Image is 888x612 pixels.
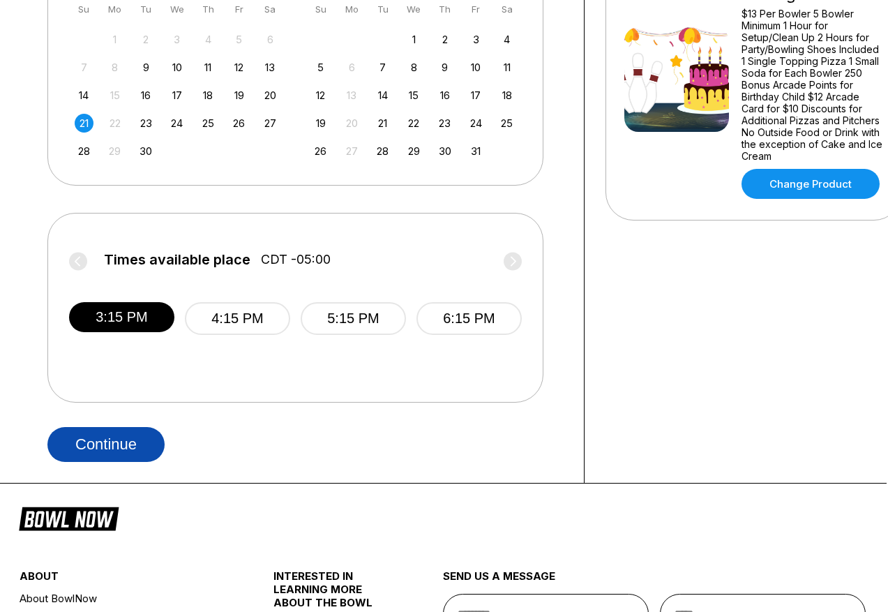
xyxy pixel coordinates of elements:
div: Choose Saturday, October 18th, 2025 [497,86,516,105]
div: Not available Thursday, September 4th, 2025 [199,30,218,49]
div: Choose Sunday, September 21st, 2025 [75,114,93,133]
div: Not available Saturday, September 6th, 2025 [261,30,280,49]
div: Not available Monday, September 15th, 2025 [105,86,124,105]
div: month 2025-09 [73,29,282,161]
div: Choose Thursday, October 30th, 2025 [435,142,454,161]
div: Choose Tuesday, October 21st, 2025 [373,114,392,133]
div: Not available Tuesday, September 2nd, 2025 [137,30,156,49]
div: Not available Monday, September 22nd, 2025 [105,114,124,133]
div: Not available Monday, September 1st, 2025 [105,30,124,49]
div: Choose Saturday, September 20th, 2025 [261,86,280,105]
div: Choose Wednesday, October 29th, 2025 [405,142,423,161]
div: Choose Sunday, September 28th, 2025 [75,142,93,161]
div: Choose Friday, October 31st, 2025 [467,142,486,161]
div: Choose Saturday, September 13th, 2025 [261,58,280,77]
div: Not available Monday, September 29th, 2025 [105,142,124,161]
div: Choose Thursday, October 9th, 2025 [435,58,454,77]
div: Choose Saturday, September 27th, 2025 [261,114,280,133]
div: Choose Sunday, October 12th, 2025 [311,86,330,105]
button: 6:15 PM [416,302,522,335]
div: Choose Friday, September 19th, 2025 [229,86,248,105]
button: Continue [47,427,165,462]
div: Not available Friday, September 5th, 2025 [229,30,248,49]
div: Choose Saturday, October 11th, 2025 [497,58,516,77]
div: Choose Sunday, October 26th, 2025 [311,142,330,161]
div: month 2025-10 [310,29,519,161]
div: Not available Monday, October 20th, 2025 [343,114,361,133]
div: Choose Tuesday, October 7th, 2025 [373,58,392,77]
div: Choose Thursday, September 18th, 2025 [199,86,218,105]
div: Choose Thursday, September 25th, 2025 [199,114,218,133]
a: About BowlNow [20,590,231,607]
div: Choose Saturday, October 25th, 2025 [497,114,516,133]
div: Choose Thursday, October 2nd, 2025 [435,30,454,49]
div: Choose Tuesday, October 28th, 2025 [373,142,392,161]
div: Choose Friday, October 24th, 2025 [467,114,486,133]
div: Choose Wednesday, October 8th, 2025 [405,58,423,77]
div: Choose Sunday, September 14th, 2025 [75,86,93,105]
span: Times available place [104,252,250,267]
img: The Bowling Party Package [624,27,729,132]
div: Choose Tuesday, October 14th, 2025 [373,86,392,105]
button: 5:15 PM [301,302,406,335]
div: Not available Sunday, September 7th, 2025 [75,58,93,77]
div: Not available Monday, September 8th, 2025 [105,58,124,77]
div: Not available Monday, October 27th, 2025 [343,142,361,161]
div: Choose Wednesday, September 24th, 2025 [167,114,186,133]
div: Choose Thursday, September 11th, 2025 [199,58,218,77]
div: Choose Friday, October 10th, 2025 [467,58,486,77]
div: Choose Thursday, October 16th, 2025 [435,86,454,105]
div: Not available Monday, October 13th, 2025 [343,86,361,105]
button: 4:15 PM [185,302,290,335]
div: $13 Per Bowler 5 Bowler Minimum 1 Hour for Setup/Clean Up 2 Hours for Party/Bowling Shoes Include... [742,8,883,162]
div: Not available Wednesday, September 3rd, 2025 [167,30,186,49]
div: Choose Sunday, October 19th, 2025 [311,114,330,133]
div: Choose Wednesday, September 17th, 2025 [167,86,186,105]
div: about [20,569,231,590]
div: Choose Tuesday, September 30th, 2025 [137,142,156,161]
div: Choose Sunday, October 5th, 2025 [311,58,330,77]
div: Choose Tuesday, September 9th, 2025 [137,58,156,77]
span: CDT -05:00 [261,252,331,267]
div: Not available Monday, October 6th, 2025 [343,58,361,77]
div: Choose Tuesday, September 16th, 2025 [137,86,156,105]
div: Choose Saturday, October 4th, 2025 [497,30,516,49]
div: Choose Friday, October 3rd, 2025 [467,30,486,49]
div: Choose Tuesday, September 23rd, 2025 [137,114,156,133]
div: Choose Friday, September 12th, 2025 [229,58,248,77]
div: Choose Wednesday, September 10th, 2025 [167,58,186,77]
button: 3:15 PM [69,302,174,332]
div: Choose Wednesday, October 1st, 2025 [405,30,423,49]
div: Choose Wednesday, October 15th, 2025 [405,86,423,105]
div: send us a message [443,569,866,594]
a: Change Product [742,169,880,199]
div: Choose Wednesday, October 22nd, 2025 [405,114,423,133]
div: Choose Thursday, October 23rd, 2025 [435,114,454,133]
div: Choose Friday, September 26th, 2025 [229,114,248,133]
div: Choose Friday, October 17th, 2025 [467,86,486,105]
